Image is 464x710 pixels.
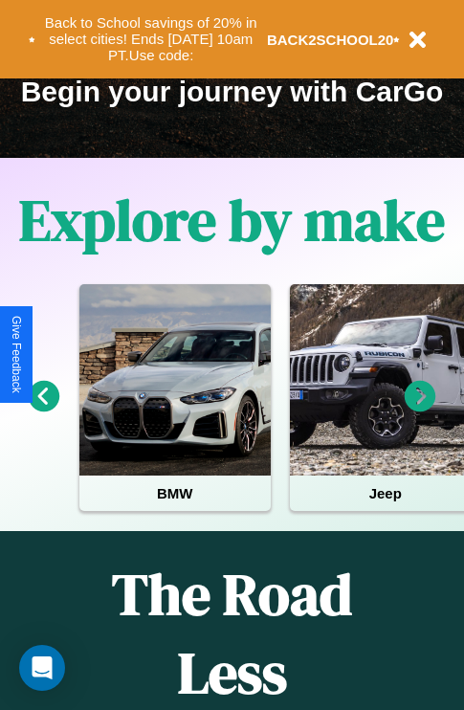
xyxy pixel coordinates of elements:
button: Back to School savings of 20% in select cities! Ends [DATE] 10am PT.Use code: [35,10,267,69]
div: Open Intercom Messenger [19,645,65,691]
div: Give Feedback [10,316,23,393]
h4: BMW [79,476,271,511]
b: BACK2SCHOOL20 [267,32,394,48]
h1: Explore by make [19,181,445,259]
